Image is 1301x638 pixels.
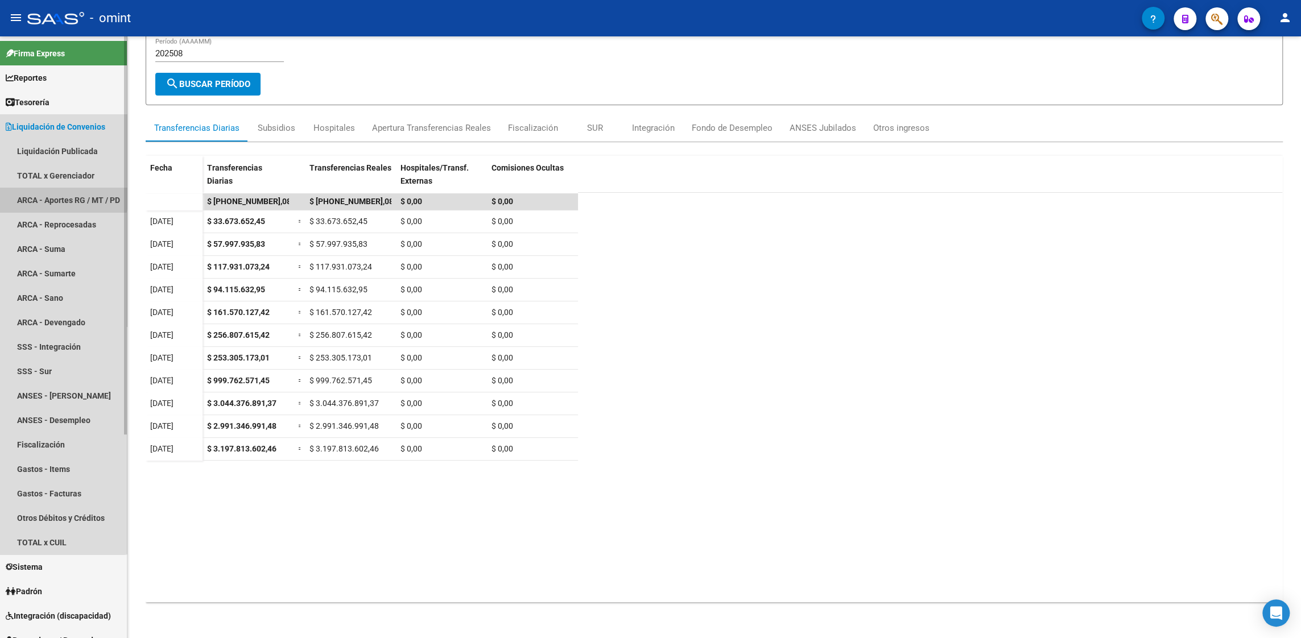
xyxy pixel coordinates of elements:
span: $ 33.673.652,45 [207,217,265,226]
span: = [298,444,303,453]
span: $ 0,00 [400,399,422,408]
span: $ 0,00 [400,330,422,339]
span: $ 0,00 [492,285,513,294]
span: = [298,399,303,408]
span: $ 253.305.173,01 [207,353,270,362]
datatable-header-cell: Comisiones Ocultas [487,156,578,204]
span: Comisiones Ocultas [492,163,564,172]
span: Liquidación de Convenios [6,121,105,133]
mat-icon: search [166,77,179,90]
span: $ 94.115.632,95 [309,285,367,294]
span: $ 0,00 [492,353,513,362]
span: = [298,285,303,294]
div: ANSES Jubilados [790,122,856,134]
datatable-header-cell: Hospitales/Transf. Externas [396,156,487,204]
span: $ 3.044.376.891,37 [207,399,276,408]
span: = [298,308,303,317]
span: $ 256.807.615,42 [309,330,372,339]
span: [DATE] [150,421,174,430]
div: Fiscalización [508,122,558,134]
span: $ 0,00 [400,353,422,362]
span: Padrón [6,585,42,598]
span: $ 3.197.813.602,46 [207,444,276,453]
span: [DATE] [150,399,174,408]
span: [DATE] [150,285,174,294]
span: $ 2.991.346.991,48 [207,421,276,430]
span: Sistema [6,561,43,573]
span: [DATE] [150,376,174,385]
span: $ 33.673.652,45 [309,217,367,226]
div: Apertura Transferencias Reales [372,122,491,134]
span: $ 57.997.935,83 [309,239,367,248]
span: $ 0,00 [492,239,513,248]
span: Buscar Período [166,79,250,89]
span: Firma Express [6,47,65,60]
span: $ 3.044.376.891,37 [309,399,379,408]
span: $ 0,00 [492,376,513,385]
span: $ 256.807.615,42 [207,330,270,339]
span: = [298,330,303,339]
span: $ 0,00 [400,444,422,453]
div: Integración [632,122,675,134]
span: $ 0,00 [400,376,422,385]
span: [DATE] [150,262,174,271]
span: $ 0,00 [400,421,422,430]
span: $ 0,00 [492,308,513,317]
span: $ 0,00 [400,239,422,248]
span: Hospitales/Transf. Externas [400,163,469,185]
span: $ 0,00 [400,197,422,206]
span: $ 0,00 [400,285,422,294]
span: [DATE] [150,308,174,317]
span: $ 999.762.571,45 [207,376,270,385]
span: $ 0,00 [400,262,422,271]
span: $ 0,00 [400,308,422,317]
span: = [298,376,303,385]
span: Fecha [150,163,172,172]
span: $ 2.991.346.991,48 [309,421,379,430]
mat-icon: person [1278,11,1292,24]
span: $ 94.115.632,95 [207,285,265,294]
span: $ 0,00 [492,197,513,206]
span: [DATE] [150,330,174,339]
span: $ 0,00 [492,217,513,226]
span: $ 161.570.127,42 [309,308,372,317]
span: = [298,421,303,430]
div: Otros ingresos [873,122,930,134]
span: $ 117.931.073,24 [207,262,270,271]
span: Tesorería [6,96,49,109]
span: $ 253.305.173,01 [309,353,372,362]
datatable-header-cell: Transferencias Diarias [203,156,294,204]
span: Transferencias Diarias [207,163,262,185]
datatable-header-cell: Transferencias Reales [305,156,396,204]
span: $ 999.762.571,45 [309,376,372,385]
div: Hospitales [313,122,355,134]
span: [DATE] [150,239,174,248]
span: $ 11.208.701.267,08 [207,197,291,206]
span: Reportes [6,72,47,84]
span: $ 3.197.813.602,46 [309,444,379,453]
span: $ 117.931.073,24 [309,262,372,271]
span: = [298,262,303,271]
span: $ 11.208.701.267,08 [309,197,394,206]
span: = [298,239,303,248]
span: $ 0,00 [400,217,422,226]
div: Open Intercom Messenger [1262,599,1290,627]
span: Integración (discapacidad) [6,610,111,622]
datatable-header-cell: Fecha [146,156,203,204]
span: $ 0,00 [492,262,513,271]
span: $ 161.570.127,42 [207,308,270,317]
span: $ 57.997.935,83 [207,239,265,248]
span: [DATE] [150,217,174,226]
span: $ 0,00 [492,421,513,430]
span: [DATE] [150,353,174,362]
mat-icon: menu [9,11,23,24]
span: [DATE] [150,444,174,453]
div: Fondo de Desempleo [692,122,773,134]
span: = [298,353,303,362]
div: SUR [587,122,603,134]
span: $ 0,00 [492,444,513,453]
span: = [298,217,303,226]
button: Buscar Período [155,73,261,96]
span: Transferencias Reales [309,163,391,172]
span: $ 0,00 [492,330,513,339]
